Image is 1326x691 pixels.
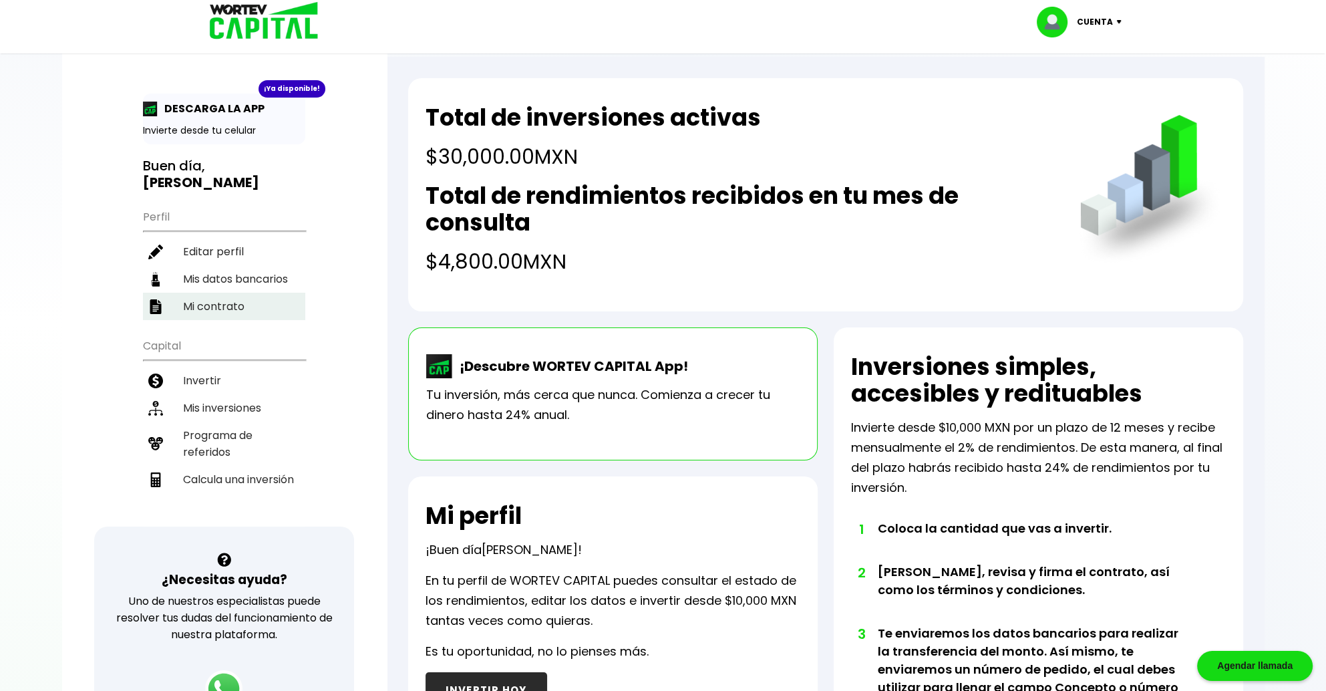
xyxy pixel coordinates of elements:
a: Programa de referidos [143,422,305,466]
a: Mis inversiones [143,394,305,422]
p: ¡Buen día ! [426,540,582,560]
img: calculadora-icon.17d418c4.svg [148,472,163,487]
img: invertir-icon.b3b967d7.svg [148,374,163,388]
img: icon-down [1113,20,1131,24]
h2: Inversiones simples, accesibles y redituables [851,354,1226,407]
a: Mis datos bancarios [143,265,305,293]
a: Calcula una inversión [143,466,305,493]
img: contrato-icon.f2db500c.svg [148,299,163,314]
h4: $30,000.00 MXN [426,142,761,172]
span: 3 [858,624,864,644]
li: [PERSON_NAME], revisa y firma el contrato, así como los términos y condiciones. [878,563,1188,624]
h2: Mi perfil [426,503,522,529]
div: Agendar llamada [1197,651,1313,681]
p: En tu perfil de WORTEV CAPITAL puedes consultar el estado de los rendimientos, editar los datos e... [426,571,800,631]
ul: Capital [143,331,305,527]
a: Mi contrato [143,293,305,320]
a: Editar perfil [143,238,305,265]
span: 1 [858,519,864,539]
p: Invierte desde $10,000 MXN por un plazo de 12 meses y recibe mensualmente el 2% de rendimientos. ... [851,418,1226,498]
img: editar-icon.952d3147.svg [148,245,163,259]
img: inversiones-icon.6695dc30.svg [148,401,163,416]
div: ¡Ya disponible! [259,80,325,98]
h4: $4,800.00 MXN [426,247,1053,277]
p: Tu inversión, más cerca que nunca. Comienza a crecer tu dinero hasta 24% anual. [426,385,800,425]
img: recomiendanos-icon.9b8e9327.svg [148,436,163,451]
span: 2 [858,563,864,583]
a: Invertir [143,367,305,394]
img: wortev-capital-app-icon [426,354,453,378]
img: grafica.516fef24.png [1074,115,1226,267]
h2: Total de rendimientos recibidos en tu mes de consulta [426,182,1053,236]
h3: ¿Necesitas ayuda? [161,570,287,589]
img: datos-icon.10cf9172.svg [148,272,163,287]
h2: Total de inversiones activas [426,104,761,131]
span: [PERSON_NAME] [482,541,578,558]
p: ¡Descubre WORTEV CAPITAL App! [453,356,688,376]
img: app-icon [143,102,158,116]
b: [PERSON_NAME] [143,173,259,192]
p: Cuenta [1077,12,1113,32]
li: Coloca la cantidad que vas a invertir. [878,519,1188,563]
p: Invierte desde tu celular [143,124,305,138]
p: DESCARGA LA APP [158,100,265,117]
img: profile-image [1037,7,1077,37]
p: Es tu oportunidad, no lo pienses más. [426,642,649,662]
ul: Perfil [143,202,305,320]
p: Uno de nuestros especialistas puede resolver tus dudas del funcionamiento de nuestra plataforma. [112,593,337,643]
h3: Buen día, [143,158,305,191]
